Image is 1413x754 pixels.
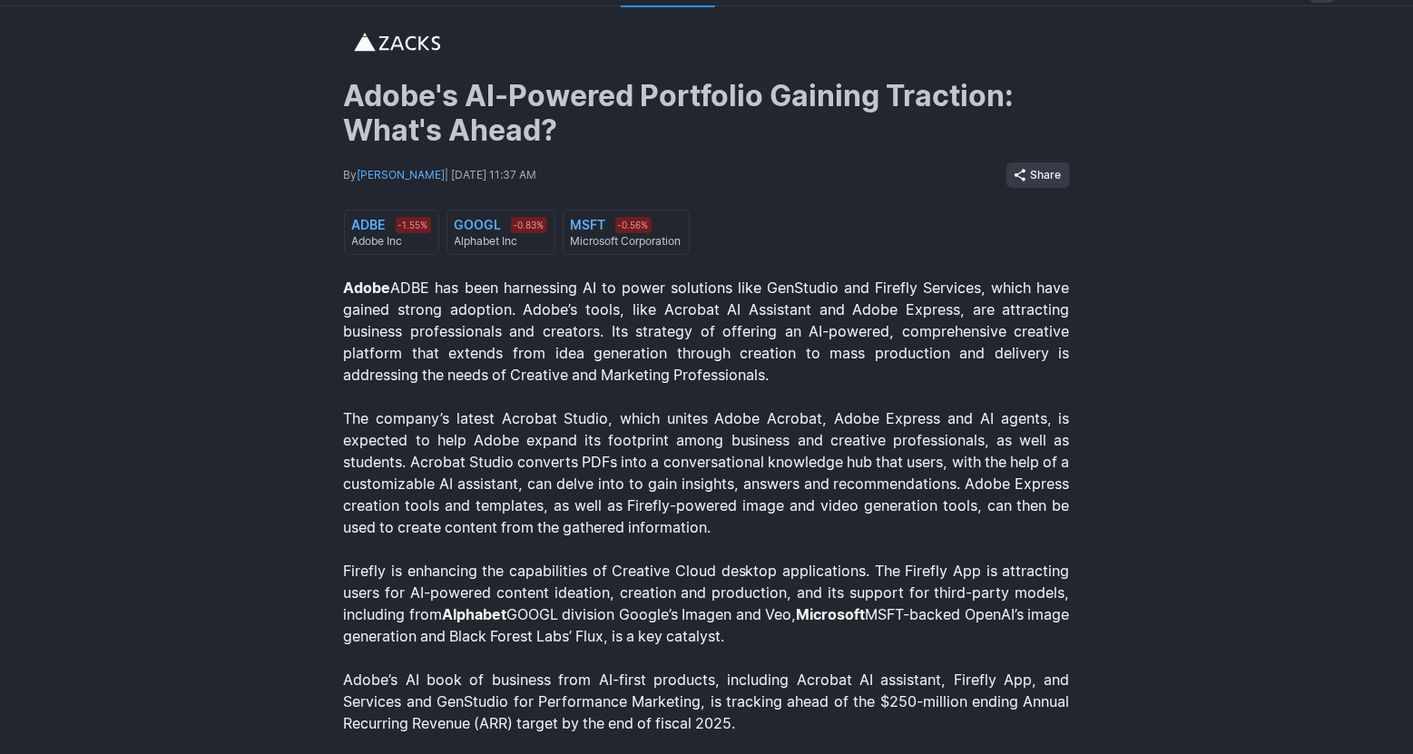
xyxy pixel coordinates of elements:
[455,216,502,234] div: GOOGL
[442,605,506,623] strong: Alphabet
[352,234,431,249] div: Adobe Inc
[344,168,1006,182] div: By | [DATE] 11:37 AM
[797,605,866,623] strong: Microsoft
[563,210,690,255] a: MSFT -0.56% Microsoft Corporation
[352,216,387,234] div: ADBE
[344,279,391,297] strong: Adobe
[344,79,1070,148] h1: Adobe's AI-Powered Portfolio Gaining Traction: What's Ahead?
[358,168,446,181] a: [PERSON_NAME]
[511,217,547,233] div: -0.83%
[1006,162,1070,188] button: Share
[446,210,555,255] a: GOOGL -0.83% Alphabet Inc
[615,217,652,233] div: -0.56%
[571,216,606,234] div: MSFT
[344,210,439,255] a: ADBE -1.55% Adobe Inc
[455,234,547,249] div: Alphabet Inc
[1031,166,1062,184] span: Share
[571,234,682,249] div: Microsoft Corporation
[396,217,431,233] div: -1.55%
